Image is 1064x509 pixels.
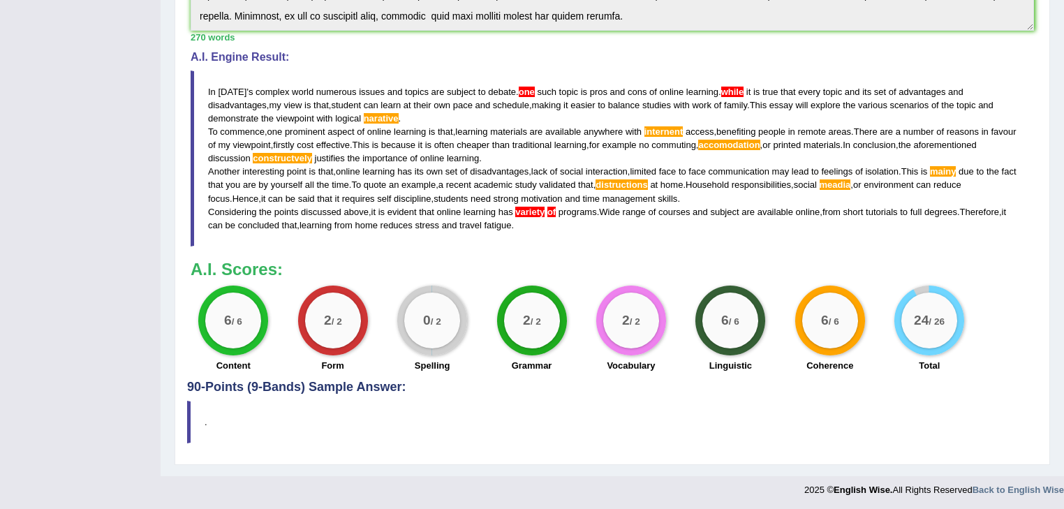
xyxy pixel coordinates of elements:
span: feelings [821,166,852,177]
span: and [387,87,403,97]
span: often [434,140,455,150]
strong: Back to English Wise [973,485,1064,495]
label: Coherence [806,359,853,372]
span: stress [415,220,439,230]
span: communication [709,166,769,177]
span: learning [447,153,479,163]
span: you [226,179,240,190]
span: cons [628,87,646,97]
span: learning [686,87,718,97]
span: and [845,87,860,97]
span: are [741,207,755,217]
span: interaction [586,166,628,177]
span: discussed [301,207,341,217]
div: 270 words [191,31,1034,44]
span: of [208,140,216,150]
span: conclusion [853,140,896,150]
span: and [610,87,626,97]
span: aforementioned [913,140,976,150]
span: that [419,207,434,217]
span: that [578,179,593,190]
span: be [286,193,295,204]
span: that [313,100,329,110]
span: has [498,207,513,217]
span: can [268,193,283,204]
span: viewpoint [276,113,314,124]
span: available [758,207,793,217]
span: students [434,193,468,204]
span: the [941,100,954,110]
span: its [415,166,424,177]
span: This [353,140,370,150]
span: advantages [899,87,945,97]
span: set [874,87,886,97]
small: / 2 [431,317,441,327]
span: To [351,179,361,190]
span: social [794,179,817,190]
span: learn [380,100,401,110]
span: is [921,166,927,177]
span: true [762,87,778,97]
h4: A.I. Engine Result: [191,51,1034,64]
span: Possible spelling mistake found. (did you mean: Internet) [644,126,684,137]
span: self [377,193,391,204]
span: student [331,100,361,110]
span: This [750,100,767,110]
span: full [910,207,922,217]
span: This sentence does not start with an uppercase letter. (did you mean: While) [721,87,744,97]
span: time [583,193,600,204]
span: concluded [238,220,279,230]
span: and [693,207,708,217]
span: home [355,220,378,230]
span: Possible spelling mistake found. (did you mean: media) [820,179,851,190]
span: easier [570,100,595,110]
span: from [334,220,353,230]
span: of [889,87,896,97]
span: cheaper [457,140,489,150]
span: to [478,87,486,97]
span: fact [1002,166,1017,177]
span: traditional [512,140,552,150]
span: social [560,166,583,177]
span: Possible spelling mistake found. (did you mean: narrative) [364,113,399,124]
span: demonstrate [208,113,258,124]
span: that [781,87,796,97]
span: It seems that an article is missing. Did you mean “the variety of” or “a variety of”? [545,207,547,217]
span: quote [364,179,387,190]
span: of [931,100,939,110]
span: or [762,140,771,150]
big: 2 [622,313,630,328]
span: [DATE] [218,87,246,97]
span: s [249,87,253,97]
span: areas [829,126,852,137]
span: There [854,126,878,137]
span: said [298,193,315,204]
span: Possible spelling mistake found. (did you mean: constructively) [253,153,312,163]
span: yourself [271,179,303,190]
span: reduces [380,220,413,230]
span: is [425,140,431,150]
span: logical [335,113,361,124]
span: every [798,87,820,97]
span: and [442,220,457,230]
span: it [371,207,376,217]
span: Household [686,179,729,190]
span: fatigue [485,220,512,230]
span: reasons [947,126,979,137]
span: their [413,100,431,110]
span: a [438,179,443,190]
span: studies [642,100,671,110]
label: Spelling [415,359,450,372]
span: no [639,140,649,150]
span: disadvantages [208,100,267,110]
span: learning [554,140,586,150]
span: strong [494,193,519,204]
span: balance [608,100,640,110]
span: than [492,140,510,150]
span: of [357,126,364,137]
span: validated [539,179,575,190]
span: for [589,140,600,150]
span: viewpoint [232,140,270,150]
big: 6 [721,313,729,328]
span: debate [488,87,516,97]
